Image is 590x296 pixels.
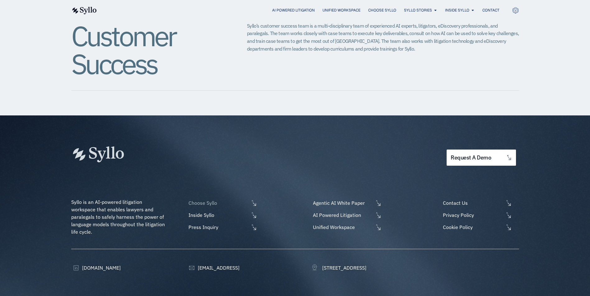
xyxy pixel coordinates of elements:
a: [EMAIL_ADDRESS] [187,264,239,271]
a: Unified Workspace [311,223,382,231]
span: Agentic AI White Paper [311,199,374,207]
span: AI Powered Litigation [311,211,374,219]
span: Choose Syllo [187,199,249,207]
a: Inside Syllo [445,7,469,13]
a: [STREET_ADDRESS] [311,264,366,271]
a: Privacy Policy [441,211,519,219]
span: Contact Us [441,199,504,207]
div: Menu Toggle [109,7,499,13]
a: Inside Syllo [187,211,257,219]
span: Inside Syllo [187,211,249,219]
span: Unified Workspace [311,223,374,231]
a: Syllo Stories [404,7,432,13]
a: Cookie Policy [441,223,519,231]
a: Choose Syllo [187,199,257,207]
a: AI Powered Litigation [272,7,315,13]
span: Syllo is an AI-powered litigation workspace that enables lawyers and paralegals to safely harness... [71,199,166,235]
a: Contact [482,7,499,13]
nav: Menu [109,7,499,13]
span: [STREET_ADDRESS] [321,264,366,271]
span: Cookie Policy [441,223,504,231]
a: AI Powered Litigation [311,211,382,219]
a: Choose Syllo [368,7,396,13]
span: [DOMAIN_NAME] [81,264,121,271]
a: Contact Us [441,199,519,207]
img: syllo [71,7,97,14]
a: Press Inquiry [187,223,257,231]
a: Unified Workspace [323,7,360,13]
p: Syllo’s customer success team is a multi-disciplinary team of experienced AI experts, litigators,... [247,22,519,53]
a: [DOMAIN_NAME] [71,264,121,271]
span: Press Inquiry [187,223,249,231]
span: request a demo [451,155,491,161]
span: Privacy Policy [441,211,504,219]
a: request a demo [447,150,516,166]
h2: Customer Success [71,22,222,78]
span: [EMAIL_ADDRESS] [196,264,239,271]
a: Agentic AI White Paper [311,199,382,207]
